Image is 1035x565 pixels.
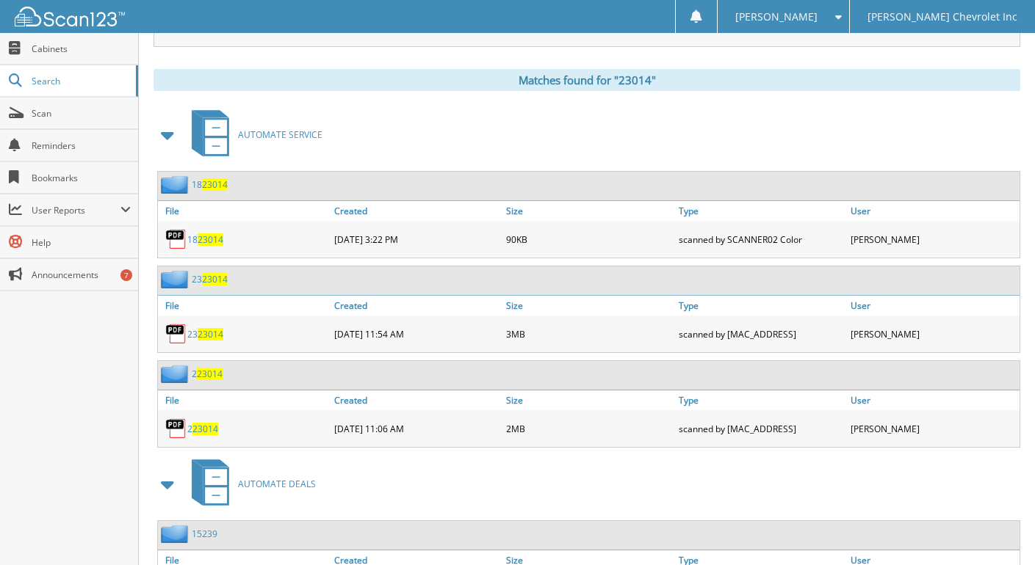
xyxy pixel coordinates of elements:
[675,414,848,443] div: scanned by [MAC_ADDRESS]
[502,296,675,316] a: Size
[331,414,503,443] div: [DATE] 11:06 AM
[331,319,503,349] div: [DATE] 11:54 AM
[161,365,192,383] img: folder2.png
[502,414,675,443] div: 2MB
[675,390,848,410] a: Type
[161,175,192,194] img: folder2.png
[192,273,228,285] a: 2323014
[675,225,848,254] div: scanned by SCANNER02 Color
[847,201,1020,221] a: User
[502,390,675,410] a: Size
[502,319,675,349] div: 3MB
[165,228,187,250] img: PDF.png
[32,172,131,184] span: Bookmarks
[32,75,129,87] span: Search
[192,528,217,540] a: 15239
[192,178,228,191] a: 1823014
[158,390,331,410] a: File
[187,328,223,340] a: 2323014
[847,319,1020,349] div: [PERSON_NAME]
[847,225,1020,254] div: [PERSON_NAME]
[187,233,223,246] a: 1823014
[32,204,120,216] span: User Reports
[847,414,1020,443] div: [PERSON_NAME]
[183,106,322,164] a: AUTOMATE SERVICE
[158,296,331,316] a: File
[154,69,1020,91] div: Matches found for "23014"
[675,296,848,316] a: Type
[198,233,223,246] span: 23014
[675,319,848,349] div: scanned by [MAC_ADDRESS]
[847,296,1020,316] a: User
[238,478,316,490] span: AUTOMATE DEALS
[120,269,132,281] div: 7
[161,525,192,543] img: folder2.png
[198,328,223,340] span: 23014
[161,270,192,288] img: folder2.png
[502,225,675,254] div: 90KB
[675,201,848,221] a: Type
[331,225,503,254] div: [DATE] 3:22 PM
[202,178,228,191] span: 23014
[868,12,1017,21] span: [PERSON_NAME] Chevrolet Inc
[158,201,331,221] a: File
[331,390,503,410] a: Created
[735,12,818,21] span: [PERSON_NAME]
[165,323,187,345] img: PDF.png
[187,423,218,435] a: 223014
[15,7,125,26] img: scan123-logo-white.svg
[197,368,223,380] span: 23014
[502,201,675,221] a: Size
[962,495,1035,565] iframe: Chat Widget
[183,455,316,513] a: AUTOMATE DEALS
[331,201,503,221] a: Created
[192,368,223,380] a: 223014
[32,236,131,249] span: Help
[238,128,322,141] span: AUTOMATE SERVICE
[202,273,228,285] span: 23014
[331,296,503,316] a: Created
[32,43,131,55] span: Cabinets
[192,423,218,435] span: 23014
[32,107,131,120] span: Scan
[165,418,187,440] img: PDF.png
[32,139,131,152] span: Reminders
[32,269,131,281] span: Announcements
[847,390,1020,410] a: User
